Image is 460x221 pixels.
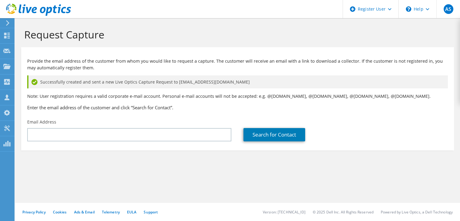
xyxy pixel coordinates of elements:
a: Telemetry [102,209,120,215]
li: © 2025 Dell Inc. All Rights Reserved [313,209,374,215]
a: EULA [127,209,136,215]
label: Email Address [27,119,56,125]
a: Cookies [53,209,67,215]
p: Provide the email address of the customer from whom you would like to request a capture. The cust... [27,58,448,71]
a: Ads & Email [74,209,95,215]
a: Support [144,209,158,215]
h3: Enter the email address of the customer and click “Search for Contact”. [27,104,448,111]
li: Powered by Live Optics, a Dell Technology [381,209,453,215]
a: Search for Contact [243,128,305,141]
span: Successfully created and sent a new Live Optics Capture Request to [EMAIL_ADDRESS][DOMAIN_NAME] [40,79,250,85]
h1: Request Capture [24,28,448,41]
a: Privacy Policy [22,209,46,215]
svg: \n [406,6,411,12]
span: AS [444,4,453,14]
li: Version: [TECHNICAL_ID] [263,209,305,215]
p: Note: User registration requires a valid corporate e-mail account. Personal e-mail accounts will ... [27,93,448,100]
